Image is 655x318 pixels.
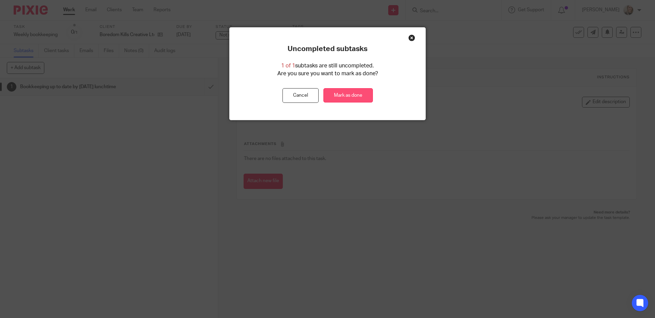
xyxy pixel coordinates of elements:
p: Are you sure you want to mark as done? [277,70,378,78]
p: Uncompleted subtasks [288,45,367,53]
a: Mark as done [323,88,373,103]
button: Cancel [282,88,319,103]
p: subtasks are still uncompleted. [281,62,374,70]
div: Close this dialog window [408,34,415,41]
span: 1 of 1 [281,63,295,68]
